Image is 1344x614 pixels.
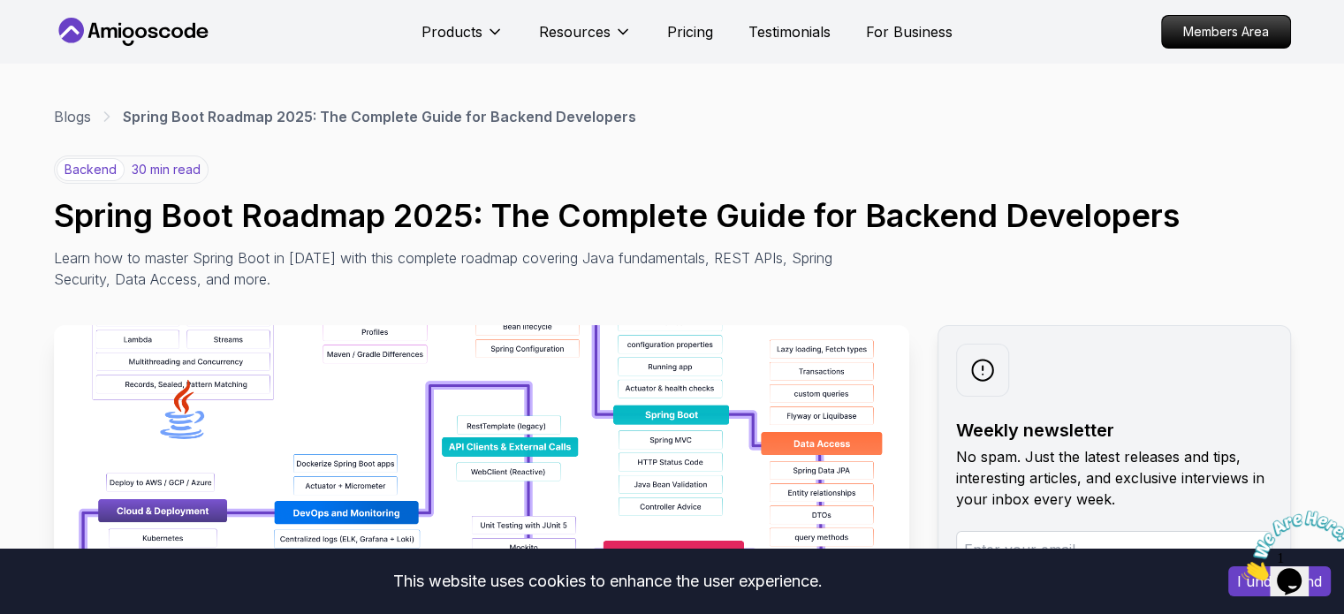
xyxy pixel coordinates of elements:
p: Resources [539,21,611,42]
p: backend [57,158,125,181]
iframe: chat widget [1234,504,1344,587]
p: Spring Boot Roadmap 2025: The Complete Guide for Backend Developers [123,106,636,127]
button: Products [421,21,504,57]
a: Pricing [667,21,713,42]
p: No spam. Just the latest releases and tips, interesting articles, and exclusive interviews in you... [956,446,1272,510]
h1: Spring Boot Roadmap 2025: The Complete Guide for Backend Developers [54,198,1291,233]
img: Chat attention grabber [7,7,117,77]
a: Blogs [54,106,91,127]
p: 30 min read [132,161,201,178]
p: Products [421,21,482,42]
a: Testimonials [748,21,831,42]
a: For Business [866,21,953,42]
p: Learn how to master Spring Boot in [DATE] with this complete roadmap covering Java fundamentals, ... [54,247,846,290]
button: Accept cookies [1228,566,1331,596]
p: Members Area [1162,16,1290,48]
span: 1 [7,7,14,22]
button: Resources [539,21,632,57]
input: Enter your email [956,531,1272,568]
a: Members Area [1161,15,1291,49]
div: This website uses cookies to enhance the user experience. [13,562,1202,601]
h2: Weekly newsletter [956,418,1272,443]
